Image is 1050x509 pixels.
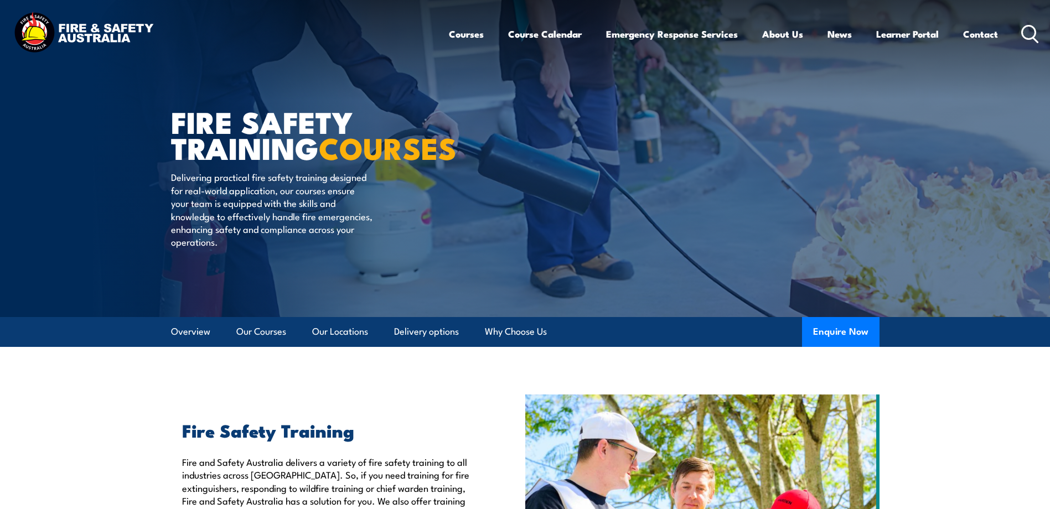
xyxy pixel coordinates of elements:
h1: FIRE SAFETY TRAINING [171,108,444,160]
a: Course Calendar [508,19,582,49]
a: Why Choose Us [485,317,547,346]
h2: Fire Safety Training [182,422,474,438]
strong: COURSES [319,124,457,170]
a: Learner Portal [876,19,939,49]
a: Our Courses [236,317,286,346]
p: Delivering practical fire safety training designed for real-world application, our courses ensure... [171,170,373,248]
a: Emergency Response Services [606,19,738,49]
a: Our Locations [312,317,368,346]
a: Contact [963,19,998,49]
button: Enquire Now [802,317,880,347]
a: Delivery options [394,317,459,346]
a: About Us [762,19,803,49]
a: News [827,19,852,49]
a: Courses [449,19,484,49]
a: Overview [171,317,210,346]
